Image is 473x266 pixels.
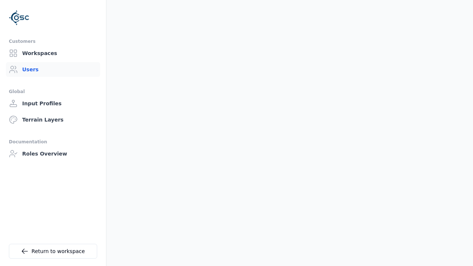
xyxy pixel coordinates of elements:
[6,146,100,161] a: Roles Overview
[6,62,100,77] a: Users
[9,7,30,28] img: Logo
[9,244,97,259] a: Return to workspace
[6,112,100,127] a: Terrain Layers
[6,96,100,111] a: Input Profiles
[9,37,97,46] div: Customers
[9,87,97,96] div: Global
[6,46,100,61] a: Workspaces
[9,137,97,146] div: Documentation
